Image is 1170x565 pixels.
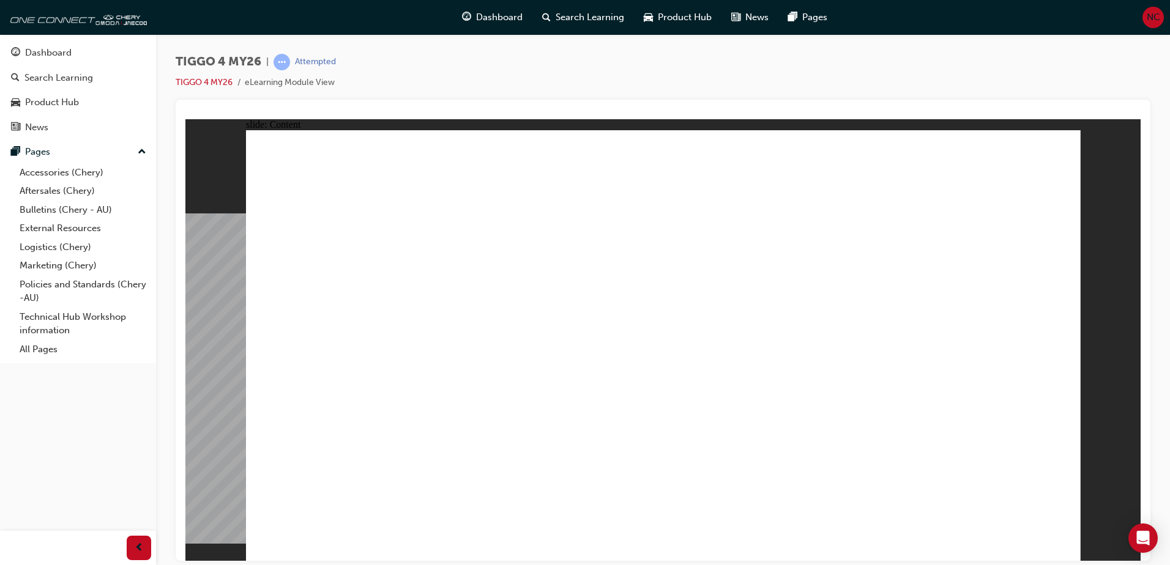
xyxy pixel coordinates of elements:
span: search-icon [542,10,551,25]
span: pages-icon [11,147,20,158]
div: Search Learning [24,71,93,85]
span: News [745,10,769,24]
span: Dashboard [476,10,523,24]
a: External Resources [15,219,151,238]
a: News [5,116,151,139]
a: news-iconNews [721,5,778,30]
span: car-icon [11,97,20,108]
button: DashboardSearch LearningProduct HubNews [5,39,151,141]
a: Marketing (Chery) [15,256,151,275]
span: NC [1147,10,1160,24]
a: search-iconSearch Learning [532,5,634,30]
a: Logistics (Chery) [15,238,151,257]
span: Product Hub [658,10,712,24]
div: Pages [25,145,50,159]
a: Bulletins (Chery - AU) [15,201,151,220]
span: | [266,55,269,69]
a: Product Hub [5,91,151,114]
div: Dashboard [25,46,72,60]
button: NC [1142,7,1164,28]
div: Product Hub [25,95,79,109]
a: Search Learning [5,67,151,89]
span: TIGGO 4 MY26 [176,55,261,69]
button: Pages [5,141,151,163]
a: Dashboard [5,42,151,64]
span: search-icon [11,73,20,84]
div: Open Intercom Messenger [1128,523,1158,553]
a: Accessories (Chery) [15,163,151,182]
a: guage-iconDashboard [452,5,532,30]
span: Search Learning [556,10,624,24]
a: Technical Hub Workshop information [15,308,151,340]
a: Policies and Standards (Chery -AU) [15,275,151,308]
li: eLearning Module View [245,76,335,90]
div: Attempted [295,56,336,68]
span: news-icon [11,122,20,133]
span: car-icon [644,10,653,25]
span: pages-icon [788,10,797,25]
img: oneconnect [6,5,147,29]
span: up-icon [138,144,146,160]
span: Pages [802,10,827,24]
a: All Pages [15,340,151,359]
a: Aftersales (Chery) [15,182,151,201]
span: guage-icon [11,48,20,59]
span: guage-icon [462,10,471,25]
div: News [25,120,48,135]
span: prev-icon [135,541,144,556]
span: news-icon [731,10,740,25]
span: learningRecordVerb_ATTEMPT-icon [274,54,290,70]
a: pages-iconPages [778,5,837,30]
a: TIGGO 4 MY26 [176,77,233,87]
a: car-iconProduct Hub [634,5,721,30]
